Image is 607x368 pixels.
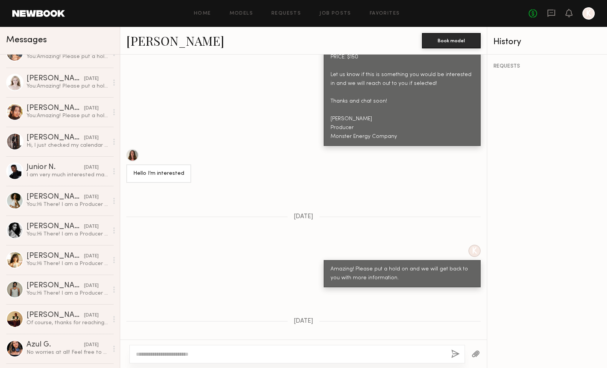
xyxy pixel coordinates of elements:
[319,11,351,16] a: Job Posts
[26,112,108,119] div: You: Amazing! Please put a hold on and we will get back to you with more information.
[84,164,99,171] div: [DATE]
[26,164,84,171] div: Junior N.
[422,33,481,48] button: Book model
[84,134,99,142] div: [DATE]
[294,214,313,220] span: [DATE]
[26,319,108,327] div: Of course, thanks for reaching back out.
[84,253,99,260] div: [DATE]
[133,169,184,178] div: Hello I’m interested
[26,349,108,356] div: No worries at all! Feel free to reach out whenever :)
[26,290,108,297] div: You: Hi There! I am a Producer for Monster Energy and we are looking for some talent for an upcom...
[84,312,99,319] div: [DATE]
[194,11,211,16] a: Home
[26,104,84,112] div: [PERSON_NAME]
[493,64,601,69] div: REQUESTS
[26,223,84,230] div: [PERSON_NAME]
[26,134,84,142] div: [PERSON_NAME]
[84,194,99,201] div: [DATE]
[26,260,108,267] div: You: Hi There! I am a Producer for Monster Energy and we are looking for some talent for an upcom...
[84,223,99,230] div: [DATE]
[84,105,99,112] div: [DATE]
[26,230,108,238] div: You: Hi There! I am a Producer for Monster Energy and we are looking for some talent for an upcom...
[84,75,99,83] div: [DATE]
[84,341,99,349] div: [DATE]
[370,11,400,16] a: Favorites
[422,37,481,43] a: Book model
[26,282,84,290] div: [PERSON_NAME]
[582,7,595,20] a: K
[294,318,313,325] span: [DATE]
[26,201,108,208] div: You: Hi There! I am a Producer for Monster Energy and we are looking for some talent for an upcom...
[331,265,474,283] div: Amazing! Please put a hold on and we will get back to you with more information.
[26,312,84,319] div: [PERSON_NAME]
[26,252,84,260] div: [PERSON_NAME]
[26,193,84,201] div: [PERSON_NAME]
[26,341,84,349] div: Azul G.
[271,11,301,16] a: Requests
[26,83,108,90] div: You: Amazing! Please put a hold on and we will get back to you with more information.
[6,36,47,45] span: Messages
[26,171,108,179] div: I am very much interested madam/sir
[26,142,108,149] div: Hi, I just checked my calendar and I’m booked for another job that day. Thank you for reaching ou...
[84,282,99,290] div: [DATE]
[26,75,84,83] div: [PERSON_NAME]
[230,11,253,16] a: Models
[26,53,108,60] div: You: Amazing! Please put a hold on and we will get back to you with more information.
[126,32,224,49] a: [PERSON_NAME]
[493,38,601,46] div: History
